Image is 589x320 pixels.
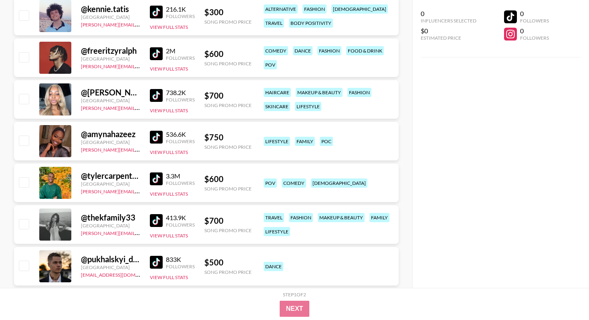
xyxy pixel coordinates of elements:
div: Followers [166,55,195,61]
div: 2M [166,47,195,55]
a: [PERSON_NAME][EMAIL_ADDRESS][DOMAIN_NAME] [81,145,200,153]
div: family [369,213,389,222]
div: fashion [289,213,313,222]
div: @ thekfamily33 [81,213,140,223]
div: travel [264,18,284,28]
div: [GEOGRAPHIC_DATA] [81,56,140,62]
div: Song Promo Price [204,61,252,67]
div: fashion [317,46,341,55]
div: $ 750 [204,132,252,142]
div: pov [264,178,277,188]
div: 413.9K [166,214,195,222]
div: Song Promo Price [204,19,252,25]
div: body positivity [289,18,333,28]
div: food & drink [346,46,384,55]
div: dance [293,46,313,55]
div: @ [PERSON_NAME].tiara1 [81,87,140,97]
a: [EMAIL_ADDRESS][DOMAIN_NAME] [81,270,161,278]
div: lifestyle [264,137,290,146]
div: @ freeritzyralph [81,46,140,56]
div: @ tylercarpenteer [81,171,140,181]
div: family [295,137,315,146]
div: $ 700 [204,216,252,226]
div: @ kennie.tatis [81,4,140,14]
div: 0 [421,10,476,18]
div: [DEMOGRAPHIC_DATA] [311,178,367,188]
div: [GEOGRAPHIC_DATA] [81,14,140,20]
a: [PERSON_NAME][EMAIL_ADDRESS][DOMAIN_NAME] [81,229,200,236]
img: TikTok [150,256,163,269]
div: Followers [166,263,195,269]
div: Step 1 of 2 [283,292,306,298]
div: [GEOGRAPHIC_DATA] [81,181,140,187]
div: Followers [166,97,195,103]
a: [PERSON_NAME][EMAIL_ADDRESS][DOMAIN_NAME] [81,187,200,194]
div: $0 [421,27,476,35]
div: $ 500 [204,257,252,267]
div: 0 [520,10,549,18]
div: $ 700 [204,91,252,101]
div: makeup & beauty [318,213,365,222]
div: 738.2K [166,89,195,97]
div: $ 600 [204,174,252,184]
div: @ amynahazeez [81,129,140,139]
div: comedy [264,46,288,55]
div: Song Promo Price [204,186,252,192]
div: fashion [347,88,371,97]
div: 3.3M [166,172,195,180]
div: fashion [303,4,327,14]
div: Estimated Price [421,35,476,41]
button: Next [280,301,310,317]
div: Song Promo Price [204,144,252,150]
div: $ 600 [204,49,252,59]
div: comedy [282,178,306,188]
button: View Full Stats [150,149,188,155]
div: skincare [264,102,290,111]
div: poc [320,137,333,146]
a: [PERSON_NAME][EMAIL_ADDRESS][DOMAIN_NAME] [81,20,200,28]
div: @ pukhalskyi_dance [81,254,140,264]
div: Followers [166,180,195,186]
div: dance [264,262,283,271]
div: Followers [520,18,549,24]
img: TikTok [150,214,163,227]
a: [PERSON_NAME][EMAIL_ADDRESS][DOMAIN_NAME] [81,62,200,69]
div: lifestyle [295,102,321,111]
iframe: Drift Widget Chat Controller [549,280,579,310]
a: [PERSON_NAME][EMAIL_ADDRESS][DOMAIN_NAME] [81,103,200,111]
div: 0 [520,27,549,35]
div: Song Promo Price [204,227,252,233]
div: Followers [166,138,195,144]
div: Song Promo Price [204,269,252,275]
div: Song Promo Price [204,102,252,108]
img: TikTok [150,89,163,102]
button: View Full Stats [150,274,188,280]
div: [GEOGRAPHIC_DATA] [81,139,140,145]
div: pov [264,60,277,69]
div: $ 300 [204,7,252,17]
button: View Full Stats [150,107,188,113]
div: haircare [264,88,291,97]
div: lifestyle [264,227,290,236]
div: Followers [166,13,195,19]
div: Influencers Selected [421,18,476,24]
div: makeup & beauty [296,88,343,97]
button: View Full Stats [150,233,188,239]
div: 216.1K [166,5,195,13]
div: travel [264,213,284,222]
button: View Full Stats [150,191,188,197]
img: TikTok [150,47,163,60]
div: [DEMOGRAPHIC_DATA] [331,4,388,14]
div: [GEOGRAPHIC_DATA] [81,97,140,103]
div: alternative [264,4,298,14]
div: 536.6K [166,130,195,138]
div: Followers [520,35,549,41]
img: TikTok [150,172,163,185]
div: Followers [166,222,195,228]
div: [GEOGRAPHIC_DATA] [81,223,140,229]
img: TikTok [150,6,163,18]
img: TikTok [150,131,163,144]
button: View Full Stats [150,24,188,30]
div: [GEOGRAPHIC_DATA] [81,264,140,270]
div: 833K [166,255,195,263]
